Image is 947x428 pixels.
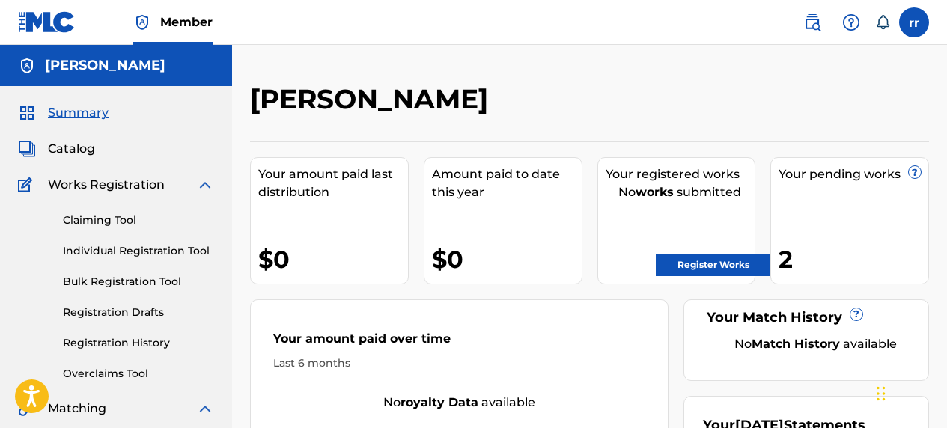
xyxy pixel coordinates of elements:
[251,394,668,412] div: No available
[899,7,929,37] div: User Menu
[196,400,214,418] img: expand
[432,165,582,201] div: Amount paid to date this year
[258,165,408,201] div: Your amount paid last distribution
[273,330,645,355] div: Your amount paid over time
[48,104,109,122] span: Summary
[196,176,214,194] img: expand
[48,400,106,418] span: Matching
[18,104,36,122] img: Summary
[63,243,214,259] a: Individual Registration Tool
[905,245,947,366] iframe: Resource Center
[18,400,37,418] img: Matching
[432,242,582,276] div: $0
[63,366,214,382] a: Overclaims Tool
[850,308,862,320] span: ?
[872,356,947,428] iframe: Chat Widget
[779,165,928,183] div: Your pending works
[63,274,214,290] a: Bulk Registration Tool
[18,176,37,194] img: Works Registration
[18,140,36,158] img: Catalog
[836,7,866,37] div: Help
[909,166,921,178] span: ?
[401,395,478,409] strong: royalty data
[779,242,928,276] div: 2
[48,176,165,194] span: Works Registration
[18,11,76,33] img: MLC Logo
[63,335,214,351] a: Registration History
[636,185,674,199] strong: works
[45,57,165,74] h5: RAYMOND ROBINSON
[752,337,840,351] strong: Match History
[875,15,890,30] div: Notifications
[63,213,214,228] a: Claiming Tool
[842,13,860,31] img: help
[250,82,496,116] h2: [PERSON_NAME]
[133,13,151,31] img: Top Rightsholder
[606,165,755,183] div: Your registered works
[273,355,645,371] div: Last 6 months
[703,308,910,328] div: Your Match History
[606,183,755,201] div: No submitted
[18,104,109,122] a: SummarySummary
[877,371,886,416] div: Drag
[797,7,827,37] a: Public Search
[722,335,910,353] div: No available
[656,254,771,276] a: Register Works
[48,140,95,158] span: Catalog
[18,57,36,75] img: Accounts
[18,140,95,158] a: CatalogCatalog
[803,13,821,31] img: search
[258,242,408,276] div: $0
[63,305,214,320] a: Registration Drafts
[160,13,213,31] span: Member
